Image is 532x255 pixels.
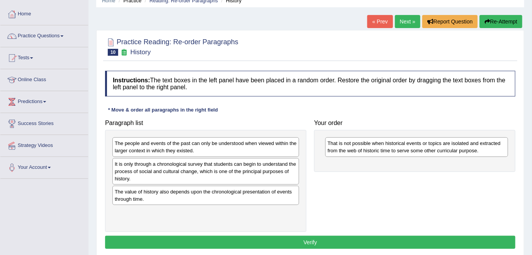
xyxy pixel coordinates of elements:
[130,48,151,56] small: History
[0,3,88,23] a: Home
[113,77,150,83] b: Instructions:
[0,25,88,45] a: Practice Questions
[112,137,299,157] div: The people and events of the past can only be understood when viewed within the larger context in...
[120,49,128,56] small: Exam occurring question
[0,135,88,154] a: Strategy Videos
[314,120,515,127] h4: Your order
[112,186,299,205] div: The value of history also depends upon the chronological presentation of events through time.
[105,236,515,249] button: Verify
[108,49,118,56] span: 10
[0,91,88,110] a: Predictions
[105,120,306,127] h4: Paragraph list
[105,71,515,97] h4: The text boxes in the left panel have been placed in a random order. Restore the original order b...
[105,106,221,113] div: * Move & order all paragraphs in the right field
[0,113,88,132] a: Success Stories
[0,69,88,88] a: Online Class
[422,15,478,28] button: Report Question
[0,47,88,67] a: Tests
[325,137,508,157] div: That is not possible when historical events or topics are isolated and extracted from the web of ...
[112,158,299,185] div: It is only through a chronological survey that students can begin to understand the process of so...
[480,15,522,28] button: Re-Attempt
[367,15,393,28] a: « Prev
[0,157,88,176] a: Your Account
[105,37,238,56] h2: Practice Reading: Re-order Paragraphs
[395,15,420,28] a: Next »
